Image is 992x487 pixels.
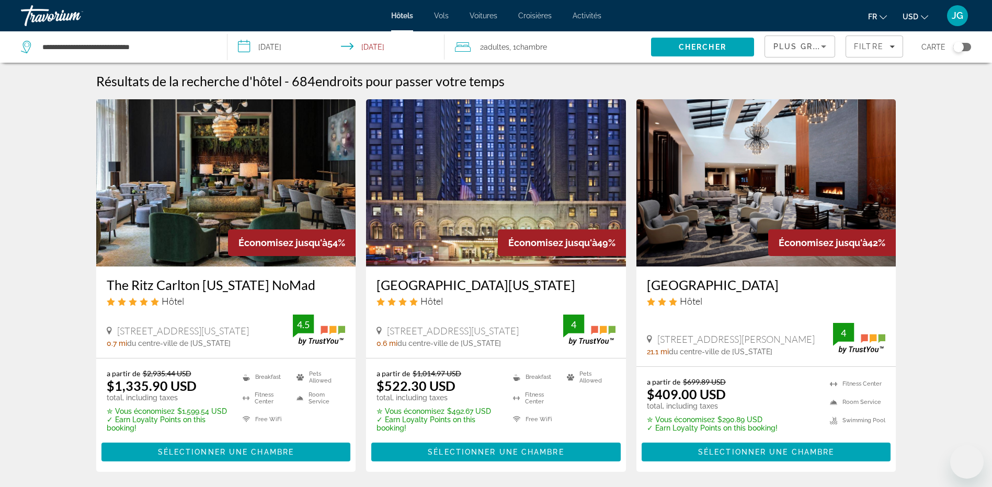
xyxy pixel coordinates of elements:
del: $2,935.44 USD [143,369,191,378]
a: Activités [573,11,601,20]
span: 21.1 mi [647,347,669,356]
li: Free WiFi [237,411,291,427]
span: du centre-ville de [US_STATE] [669,347,772,356]
span: du centre-ville de [US_STATE] [397,339,501,347]
span: fr [868,13,877,21]
span: , 1 [509,40,547,54]
a: Hôtels [391,11,413,20]
span: ✮ Vous économisez [377,407,444,415]
div: 4 star Hotel [377,295,615,307]
mat-select: Sort by [773,40,826,53]
p: $492.67 USD [377,407,500,415]
span: Vols [434,11,449,20]
img: TrustYou guest rating badge [293,315,345,345]
span: - [284,73,289,89]
div: 54% [228,229,356,256]
a: [GEOGRAPHIC_DATA] [647,277,886,293]
span: du centre-ville de [US_STATE] [127,339,231,347]
img: TrustYou guest rating badge [833,323,885,354]
ins: $1,335.90 USD [107,378,197,393]
button: Select check in and out date [227,31,444,63]
span: JG [952,10,963,21]
input: Search hotel destination [41,39,211,55]
button: Sélectionner une chambre [642,443,891,461]
button: Travelers: 2 adults, 0 children [444,31,651,63]
div: 42% [768,229,896,256]
a: Travorium [21,2,126,29]
li: Pets Allowed [562,369,615,385]
a: Voitures [470,11,497,20]
span: [STREET_ADDRESS][PERSON_NAME] [657,333,815,345]
p: total, including taxes [377,393,500,402]
li: Swimming Pool [825,414,885,427]
span: 0.7 mi [107,339,127,347]
span: Économisez jusqu'à [779,237,868,248]
span: Hôtel [162,295,184,307]
span: Hôtel [680,295,702,307]
div: 4 [833,327,854,339]
a: Sélectionner une chambre [642,445,891,457]
a: The Ritz Carlton [US_STATE] NoMad [107,277,346,293]
button: Sélectionner une chambre [371,443,621,461]
span: Plus grandes économies [773,42,898,51]
li: Fitness Center [825,377,885,390]
div: 5 star Hotel [107,295,346,307]
span: [STREET_ADDRESS][US_STATE] [387,325,519,337]
button: Change currency [903,9,928,24]
a: Sélectionner une chambre [101,445,351,457]
span: a partir de [107,369,140,378]
p: $290.89 USD [647,415,778,424]
span: Économisez jusqu'à [238,237,327,248]
button: Search [651,38,754,56]
h2: 684 [292,73,505,89]
span: a partir de [377,369,410,378]
button: Filters [846,36,903,57]
li: Breakfast [237,369,291,385]
span: ✮ Vous économisez [647,415,715,424]
span: Adultes [484,43,509,51]
span: ✮ Vous économisez [107,407,175,415]
button: User Menu [944,5,971,27]
a: Croisières [518,11,552,20]
span: Sélectionner une chambre [698,448,834,456]
span: Économisez jusqu'à [508,237,597,248]
span: Sélectionner une chambre [158,448,294,456]
img: TrustYou guest rating badge [563,315,615,345]
li: Breakfast [508,369,562,385]
button: Toggle map [945,42,971,52]
del: $699.89 USD [683,377,726,386]
del: $1,014.97 USD [413,369,461,378]
p: ✓ Earn Loyalty Points on this booking! [377,415,500,432]
div: 3 star Hotel [647,295,886,307]
img: The Ritz Carlton New York NoMad [96,99,356,266]
span: 0.6 mi [377,339,397,347]
li: Fitness Center [508,390,562,406]
button: Sélectionner une chambre [101,443,351,461]
p: total, including taxes [107,393,230,402]
span: endroits pour passer votre temps [315,73,505,89]
a: [GEOGRAPHIC_DATA][US_STATE] [377,277,615,293]
span: Carte [921,40,945,54]
span: [STREET_ADDRESS][US_STATE] [117,325,249,337]
img: Long Island Marriott [636,99,896,266]
div: 49% [498,229,626,256]
li: Room Service [291,390,345,406]
a: Sélectionner une chambre [371,445,621,457]
li: Pets Allowed [291,369,345,385]
p: ✓ Earn Loyalty Points on this booking! [647,424,778,432]
p: $1,599.54 USD [107,407,230,415]
span: Hôtel [420,295,443,307]
ins: $409.00 USD [647,386,726,402]
span: Filtre [854,42,884,51]
img: Park Central Hotel New York [366,99,626,266]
